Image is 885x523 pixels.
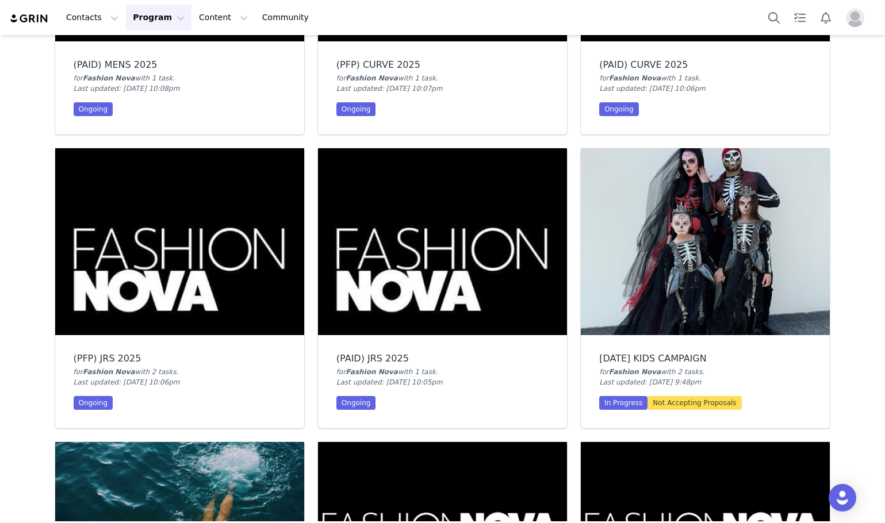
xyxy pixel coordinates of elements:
a: Community [255,5,321,30]
img: HALLOWEEN 2025 KIDS CAMPAIGN [581,148,830,335]
button: Profile [839,9,876,27]
img: placeholder-profile.jpg [846,9,864,27]
button: Content [192,5,255,30]
span: Fashion Nova [83,74,135,82]
div: Ongoing [336,396,376,410]
button: Program [126,5,191,30]
div: Last updated: [DATE] 9:48pm [599,377,811,387]
div: for with 1 task . [74,73,286,83]
div: Last updated: [DATE] 10:06pm [599,83,811,94]
div: Not Accepting Proposals [648,396,741,410]
div: Ongoing [74,396,113,410]
div: (PFP) CURVE 2025 [336,60,549,70]
div: (PAID) MENS 2025 [74,60,286,70]
div: [DATE] KIDS CAMPAIGN [599,353,811,364]
div: Last updated: [DATE] 10:08pm [74,83,286,94]
span: Fashion Nova [83,368,135,376]
img: (PFP) JRS 2025 [55,148,304,335]
div: for with 2 task . [599,367,811,377]
span: Fashion Nova [346,368,398,376]
button: Contacts [59,5,125,30]
button: Search [761,5,787,30]
span: Fashion Nova [346,74,398,82]
div: Ongoing [336,102,376,116]
div: for with 1 task . [336,73,549,83]
div: Ongoing [74,102,113,116]
button: Notifications [813,5,838,30]
div: Last updated: [DATE] 10:05pm [336,377,549,387]
span: s [173,368,177,376]
img: grin logo [9,13,49,24]
div: (PAID) JRS 2025 [336,353,549,364]
span: Fashion Nova [609,368,661,376]
div: Open Intercom Messenger [829,484,856,512]
div: Ongoing [599,102,639,116]
span: s [699,368,702,376]
div: (PFP) JRS 2025 [74,353,286,364]
img: (PAID) JRS 2025 [318,148,567,335]
div: (PAID) CURVE 2025 [599,60,811,70]
div: In Progress [599,396,648,410]
div: for with 1 task . [599,73,811,83]
span: Fashion Nova [609,74,661,82]
a: Tasks [787,5,813,30]
div: Last updated: [DATE] 10:06pm [74,377,286,387]
div: for with 2 task . [74,367,286,377]
div: for with 1 task . [336,367,549,377]
div: Last updated: [DATE] 10:07pm [336,83,549,94]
